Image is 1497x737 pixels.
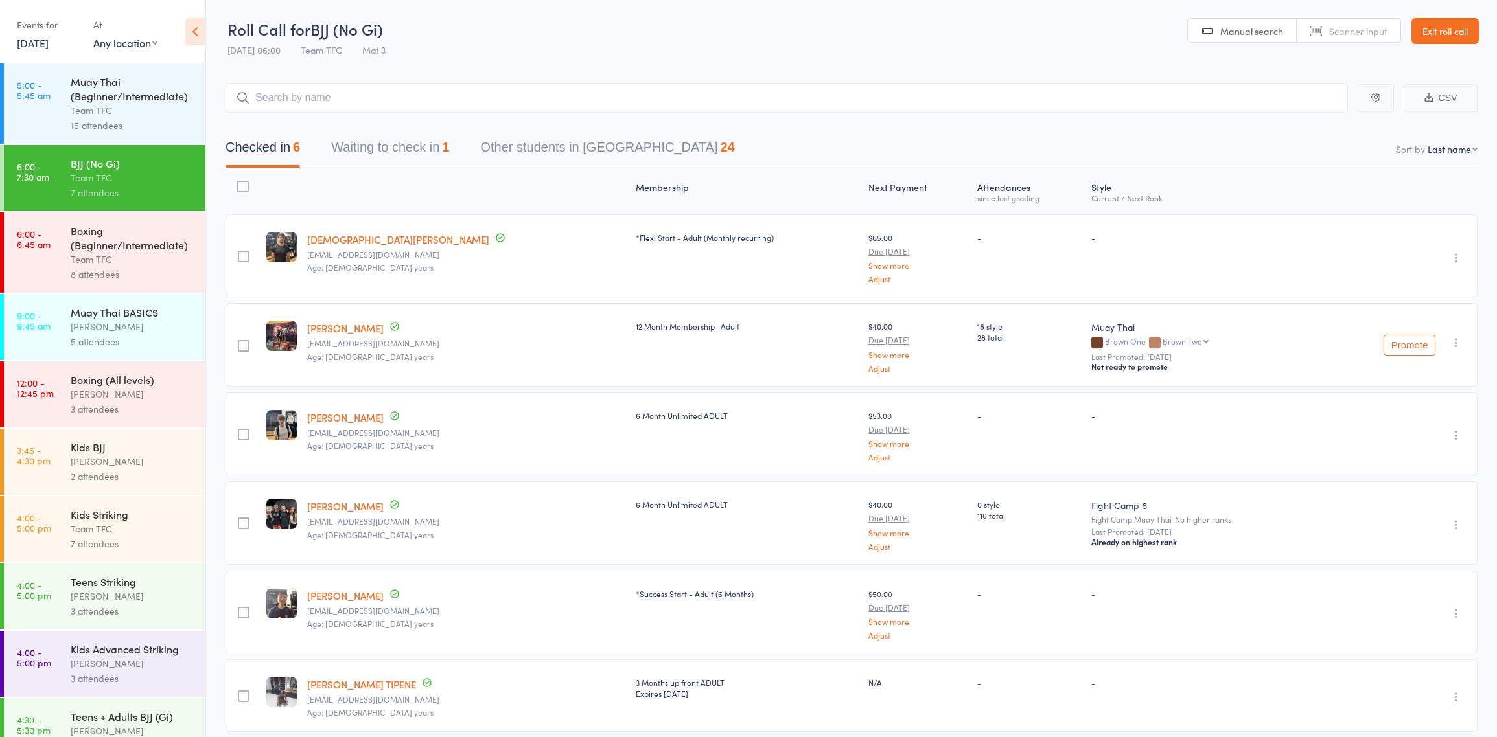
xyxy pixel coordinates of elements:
div: Kids Striking [71,507,194,521]
div: - [977,410,1081,421]
span: 110 total [977,510,1081,521]
div: *Flexi Start - Adult (Monthly recurring) [636,232,858,243]
a: 6:00 -7:30 amBJJ (No Gi)Team TFC7 attendees [4,145,205,211]
button: Waiting to check in1 [331,133,449,168]
div: Fight Camp 6 [1091,499,1317,512]
div: Muay Thai BASICS [71,305,194,319]
div: *Success Start - Adult (6 Months) [636,588,858,599]
a: [DATE] [17,36,49,50]
button: Other students in [GEOGRAPHIC_DATA]24 [480,133,734,168]
a: Show more [868,528,967,537]
time: 6:00 - 7:30 am [17,161,49,182]
div: [PERSON_NAME] [71,589,194,604]
a: 4:00 -5:00 pmKids StrikingTeam TFC7 attendees [4,496,205,562]
label: Sort by [1396,142,1425,155]
span: Age: [DEMOGRAPHIC_DATA] years [307,529,434,540]
div: 5 attendees [71,334,194,349]
div: [PERSON_NAME] [71,454,194,469]
small: Due [DATE] [868,335,967,345]
span: No higher ranks [1175,514,1231,525]
div: - [977,232,1081,243]
span: BJJ (No Gi) [310,18,382,40]
a: 5:00 -5:45 amMuay Thai (Beginner/Intermediate)Team TFC15 attendees [4,63,205,144]
a: 12:00 -12:45 pmBoxing (All levels)[PERSON_NAME]3 attendees [4,361,205,427]
div: $53.00 [868,410,967,461]
div: Muay Thai [1091,321,1317,334]
div: Boxing (Beginner/Intermediate) [71,223,194,252]
div: Kids Advanced Striking [71,642,194,656]
small: Michael4mcgrath@gmail.com [307,606,625,615]
div: 8 attendees [71,267,194,282]
div: Teens Striking [71,574,194,589]
time: 4:00 - 5:00 pm [17,580,51,600]
a: 3:45 -4:30 pmKids BJJ[PERSON_NAME]2 attendees [4,429,205,495]
div: 6 Month Unlimited ADULT [636,410,858,421]
a: Adjust [868,364,967,372]
div: - [1091,588,1317,599]
span: Age: [DEMOGRAPHIC_DATA] years [307,262,434,273]
div: Already on highest rank [1091,537,1317,547]
img: image1734733287.png [266,321,297,351]
div: At [93,14,157,36]
div: Team TFC [71,170,194,185]
div: Team TFC [71,521,194,536]
a: Adjust [868,275,967,283]
span: Team TFC [301,43,342,56]
div: Team TFC [71,103,194,118]
small: Due [DATE] [868,603,967,612]
small: Due [DATE] [868,514,967,523]
div: Boxing (All levels) [71,372,194,387]
small: Due [DATE] [868,247,967,256]
span: Age: [DEMOGRAPHIC_DATA] years [307,351,434,362]
div: 3 attendees [71,402,194,416]
div: Teens + Adults BJJ (Gi) [71,709,194,723]
img: image1566766594.png [266,677,297,707]
span: Roll Call for [227,18,310,40]
a: Adjust [868,631,967,639]
span: Age: [DEMOGRAPHIC_DATA] years [307,707,434,718]
div: since last grading [977,194,1081,202]
a: Adjust [868,542,967,550]
div: Kids BJJ [71,440,194,454]
div: Last name [1428,142,1471,155]
div: 24 [720,140,734,154]
div: Events for [17,14,80,36]
div: $65.00 [868,232,967,283]
a: Exit roll call [1411,18,1479,44]
button: Checked in6 [226,133,300,168]
div: $40.00 [868,499,967,550]
div: [PERSON_NAME] [71,387,194,402]
img: image1742983905.png [266,499,297,529]
div: Expires [DATE] [636,688,858,699]
div: - [1091,677,1317,688]
div: Any location [93,36,157,50]
button: CSV [1404,84,1478,112]
a: [PERSON_NAME] [307,589,384,602]
div: 12 Month Membership- Adult [636,321,858,332]
time: 5:00 - 5:45 am [17,80,51,100]
small: jordanclaytonnelson@protonmail.com [307,339,625,348]
time: 6:00 - 6:45 am [17,229,51,249]
img: image1750752741.png [266,232,297,262]
a: [PERSON_NAME] [307,499,384,513]
div: 7 attendees [71,185,194,200]
a: [PERSON_NAME] [307,321,384,335]
div: Brown One [1091,337,1317,348]
div: 1 [442,140,449,154]
a: 4:00 -5:00 pmKids Advanced Striking[PERSON_NAME]3 attendees [4,631,205,697]
div: 3 attendees [71,604,194,618]
time: 12:00 - 12:45 pm [17,378,54,398]
div: - [977,588,1081,599]
div: - [1091,410,1317,421]
span: [DATE] 06:00 [227,43,281,56]
div: 2 attendees [71,469,194,484]
div: - [977,677,1081,688]
div: Membership [631,174,863,209]
span: Mat 3 [362,43,386,56]
a: [DEMOGRAPHIC_DATA][PERSON_NAME] [307,232,489,246]
small: Due [DATE] [868,425,967,434]
span: 18 style [977,321,1081,332]
div: 3 Months up front ADULT [636,677,858,699]
small: matthewbotha234@gmail.com [307,250,625,259]
div: [PERSON_NAME] [71,319,194,334]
